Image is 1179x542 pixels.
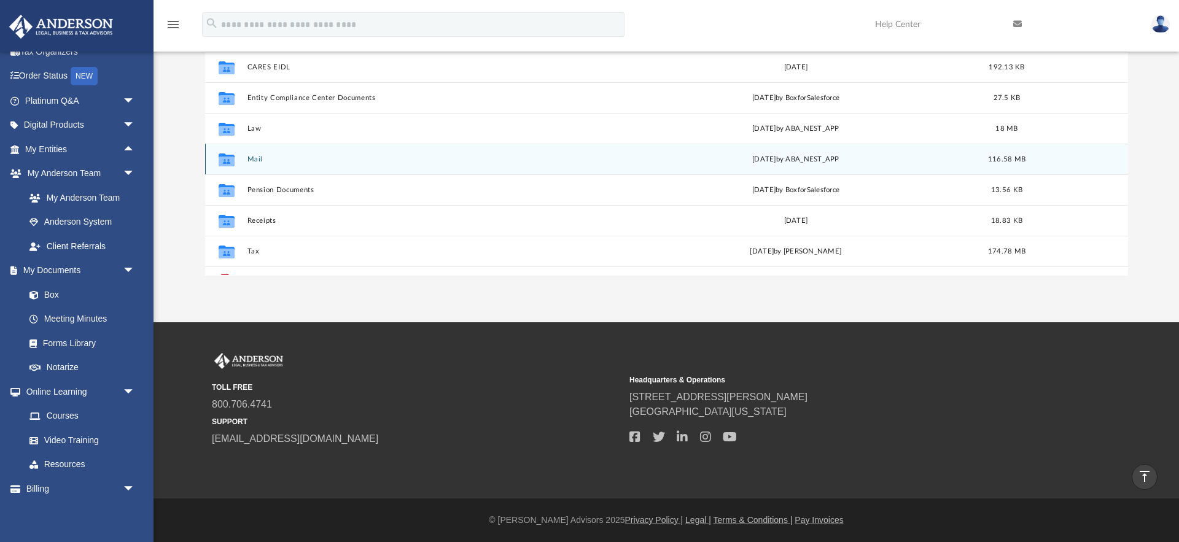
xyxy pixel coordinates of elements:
i: search [205,17,219,30]
a: Privacy Policy | [625,515,683,525]
span: arrow_drop_down [123,161,147,187]
img: User Pic [1151,15,1170,33]
a: 800.706.4741 [212,399,272,409]
span: arrow_drop_down [123,476,147,501]
a: menu [166,23,181,32]
div: [DATE] by BoxforSalesforce [615,93,977,104]
span: 18 MB [995,125,1018,132]
span: 27.5 KB [993,95,1020,101]
a: Box [17,282,141,307]
a: Resources [17,452,147,477]
button: Pension Documents [247,186,609,194]
a: Video Training [17,428,141,452]
button: CARES EIDL [247,63,609,71]
a: My Entitiesarrow_drop_up [9,137,154,161]
a: [EMAIL_ADDRESS][DOMAIN_NAME] [212,433,378,444]
a: Events Calendar [9,501,154,525]
span: arrow_drop_down [123,379,147,405]
span: arrow_drop_down [123,113,147,138]
small: SUPPORT [212,416,621,427]
span: arrow_drop_down [123,258,147,284]
div: [DATE] by ABA_NEST_APP [615,123,977,134]
button: Law [247,125,609,133]
a: Digital Productsarrow_drop_down [9,113,154,137]
a: Courses [17,404,147,428]
a: Legal | [685,515,711,525]
a: vertical_align_top [1132,464,1158,490]
button: Entity Compliance Center Documents [247,94,609,102]
span: 18.83 KB [990,217,1022,224]
a: Online Learningarrow_drop_down [9,379,147,404]
div: [DATE] by BoxforSalesforce [615,185,977,196]
span: 116.58 MB [987,156,1025,163]
div: [DATE] by [PERSON_NAME] [615,246,977,257]
img: Anderson Advisors Platinum Portal [6,15,117,39]
a: Pay Invoices [795,515,843,525]
a: Terms & Conditions | [714,515,793,525]
a: Billingarrow_drop_down [9,476,154,501]
a: My Anderson Teamarrow_drop_down [9,161,147,186]
a: My Documentsarrow_drop_down [9,258,147,283]
small: Headquarters & Operations [629,374,1038,385]
button: Mail [247,155,609,163]
div: [DATE] [615,62,977,73]
span: 174.78 MB [987,248,1025,255]
span: arrow_drop_up [123,137,147,162]
div: [DATE] [615,215,977,226]
a: Platinum Q&Aarrow_drop_down [9,88,154,113]
span: 192.13 KB [989,64,1024,71]
a: Order StatusNEW [9,64,154,89]
i: menu [166,17,181,32]
i: vertical_align_top [1137,469,1152,484]
small: TOLL FREE [212,382,621,393]
button: Tax [247,247,609,255]
a: Client Referrals [17,234,147,258]
img: Anderson Advisors Platinum Portal [212,353,286,369]
div: NEW [71,67,98,85]
a: Anderson System [17,210,147,234]
div: grid [205,21,1128,275]
a: [GEOGRAPHIC_DATA][US_STATE] [629,406,787,417]
span: arrow_drop_down [123,88,147,114]
a: My Anderson Team [17,185,141,210]
div: by ABA_NEST_APP [615,154,977,165]
a: Notarize [17,355,147,380]
a: Meeting Minutes [17,307,147,331]
div: © [PERSON_NAME] Advisors 2025 [154,514,1179,527]
a: [STREET_ADDRESS][PERSON_NAME] [629,392,807,402]
span: 13.56 KB [990,187,1022,193]
span: [DATE] [752,156,776,163]
button: Receipts [247,217,609,225]
a: Forms Library [17,331,141,355]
